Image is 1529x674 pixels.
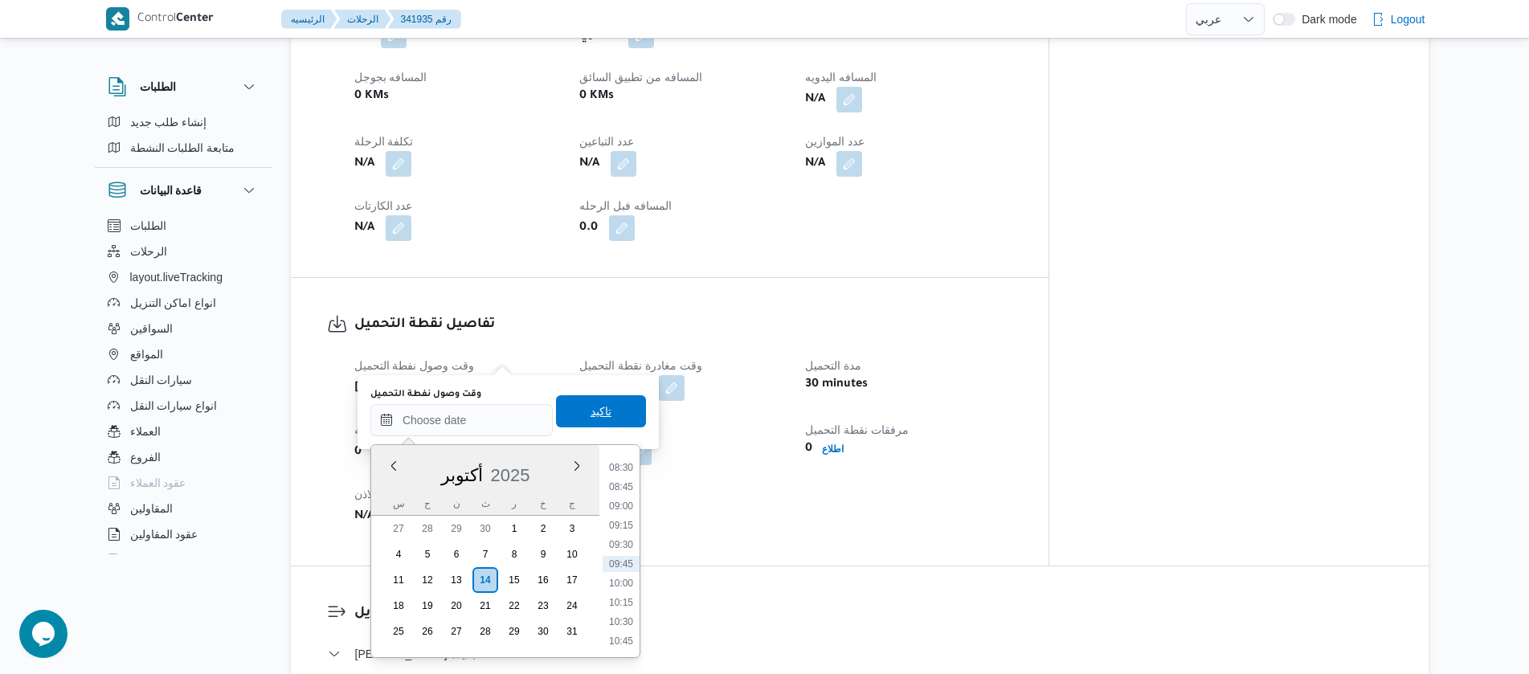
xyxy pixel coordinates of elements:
b: N/A [579,154,599,174]
div: الطلبات [95,109,272,167]
h3: تفاصيل اماكن التنزيل [354,603,1392,624]
span: مدة التحميل [805,359,861,372]
div: day-9 [530,541,556,567]
span: layout.liveTracking [130,268,223,287]
button: Next month [570,460,583,472]
div: Button. Open the year selector. 2025 is currently selected. [489,464,530,486]
div: ر [501,492,527,515]
img: X8yXhbKr1z7QwAAAABJRU5ErkJggg== [106,7,129,31]
button: Previous Month [387,460,400,472]
button: سيارات النقل [101,367,265,393]
b: N/A [354,219,374,238]
span: متابعة الطلبات النشطة [130,138,235,157]
div: day-22 [501,593,527,619]
span: الطلبات [130,216,166,235]
span: عقود المقاولين [130,525,198,544]
h3: تفاصيل نقطة التحميل [354,314,1013,336]
b: 0.0 [579,219,598,238]
button: إنشاء طلب جديد [101,109,265,135]
div: day-13 [444,567,469,593]
b: N/A [354,154,374,174]
b: 0 KMs [354,87,389,106]
div: day-17 [559,567,585,593]
label: وقت وصول نفطة التحميل [370,388,481,401]
span: عقود العملاء [130,473,186,492]
span: تاكيد [591,402,611,421]
div: ح [415,492,440,515]
button: الطلبات [101,213,265,239]
div: day-29 [444,516,469,541]
div: day-7 [472,541,498,567]
span: مرفقات نقطة التحميل [805,423,909,436]
span: المسافه من تطبيق السائق [579,71,702,84]
span: الفروع [130,447,161,467]
button: عقود العملاء [101,470,265,496]
button: الرحلات [334,10,391,29]
span: المسافه فبل الرحله [579,199,672,212]
button: السواقين [101,316,265,341]
li: 09:00 [603,498,640,514]
div: day-1 [501,516,527,541]
b: N/A [805,154,825,174]
button: عقود المقاولين [101,521,265,547]
div: day-10 [559,541,585,567]
span: وقت وصول نفطة التحميل [354,359,475,372]
div: day-27 [386,516,411,541]
b: اطلاع [822,443,844,455]
span: المواقع [130,345,163,364]
button: تاكيد [556,395,646,427]
div: day-4 [386,541,411,567]
span: عدد الموازين [805,135,865,148]
b: N/A [805,90,825,109]
button: انواع اماكن التنزيل [101,290,265,316]
span: عدد الكارتات [354,199,413,212]
li: 10:15 [603,594,640,611]
button: الرئيسيه [281,10,337,29]
li: 08:30 [603,460,640,476]
li: 10:45 [603,633,640,649]
button: الفروع [101,444,265,470]
h3: الطلبات [140,77,176,96]
button: الرحلات [101,239,265,264]
div: day-24 [559,593,585,619]
button: [PERSON_NAME] الجديدة [328,644,1392,664]
li: 10:30 [603,614,640,630]
li: 10:00 [603,575,640,591]
div: ن [444,492,469,515]
span: إنشاء طلب جديد [130,112,207,132]
input: Press the down key to enter a popover containing a calendar. Press the escape key to close the po... [370,404,553,436]
div: day-11 [386,567,411,593]
span: رقم الاذن [354,488,399,500]
div: Button. Open the month selector. أكتوبر is currently selected. [439,464,483,486]
span: اجهزة التليفون [130,550,197,570]
button: اجهزة التليفون [101,547,265,573]
div: day-12 [415,567,440,593]
div: month-٢٠٢٥-١٠ [384,516,587,644]
span: المقاولين [130,499,173,518]
div: day-26 [415,619,440,644]
div: day-18 [386,593,411,619]
span: Dark mode [1295,13,1356,26]
button: انواع سيارات النقل [101,393,265,419]
h3: قاعدة البيانات [140,181,202,200]
div: day-30 [472,516,498,541]
b: 0 [354,443,362,462]
span: الرحلات [130,242,167,261]
div: day-25 [386,619,411,644]
div: day-2 [530,516,556,541]
div: day-28 [415,516,440,541]
span: المسافه اليدويه [805,71,877,84]
div: day-6 [444,541,469,567]
div: day-19 [415,593,440,619]
span: سيارات النقل [130,370,193,390]
li: 09:45 [603,556,640,572]
button: layout.liveTracking [101,264,265,290]
button: متابعة الطلبات النشطة [101,135,265,161]
b: N/A [354,507,374,526]
span: Logout [1391,10,1425,29]
span: تكلفة الرحلة [354,135,414,148]
div: day-3 [559,516,585,541]
span: 2025 [490,465,529,485]
div: س [386,492,411,515]
div: day-21 [472,593,498,619]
